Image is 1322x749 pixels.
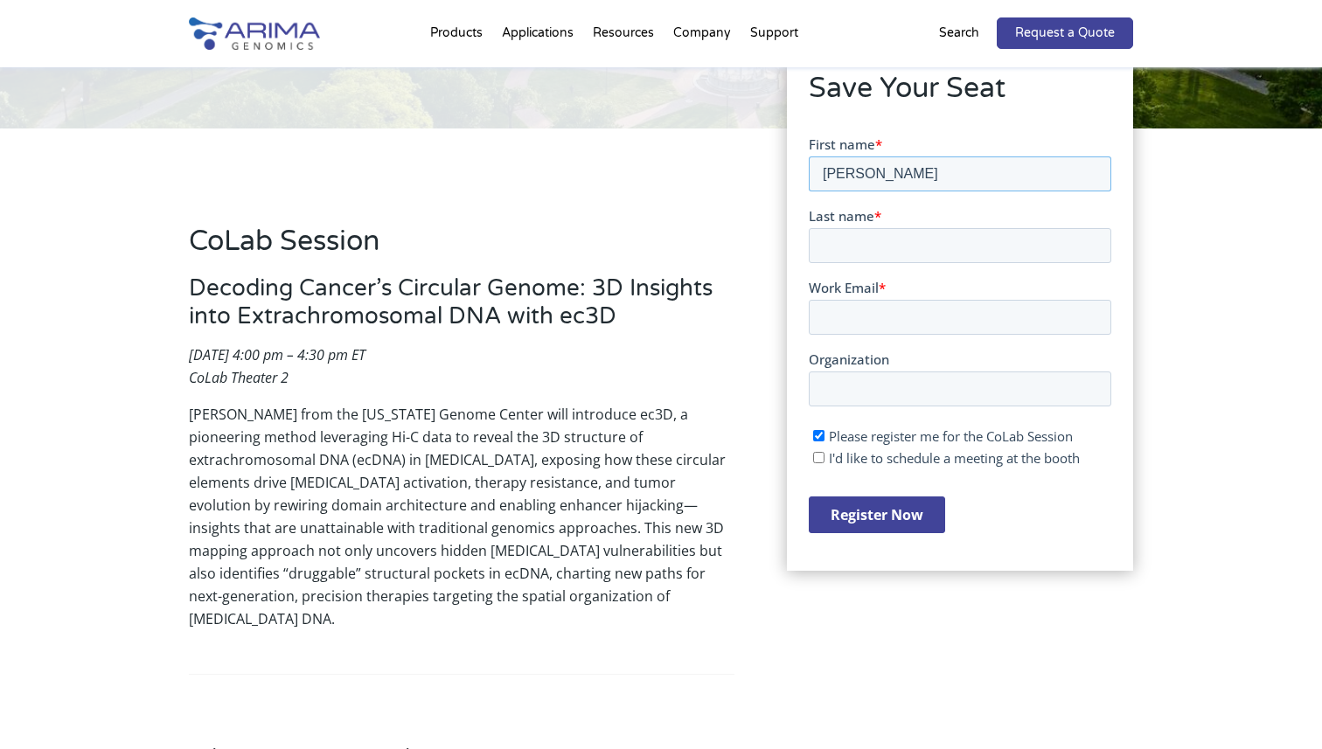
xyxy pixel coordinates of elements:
h2: Save Your Seat [809,69,1111,121]
p: [PERSON_NAME] from the [US_STATE] Genome Center will introduce ec3D, a pioneering method leveragi... [189,403,734,630]
em: [DATE] 4:00 pm – 4:30 pm ET [189,345,365,364]
img: Arima-Genomics-logo [189,17,320,50]
h3: Decoding Cancer’s Circular Genome: 3D Insights into Extrachromosomal DNA with ec3D [189,274,734,343]
p: Search [939,22,979,45]
iframe: To enrich screen reader interactions, please activate Accessibility in Grammarly extension settings [809,135,1111,549]
h2: CoLab Session [189,222,734,274]
a: Request a Quote [997,17,1133,49]
em: CoLab Theater 2 [189,368,289,387]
